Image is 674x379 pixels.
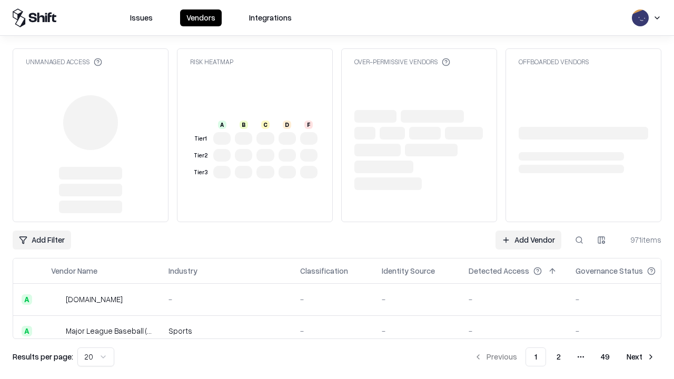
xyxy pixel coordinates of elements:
[354,57,450,66] div: Over-Permissive Vendors
[124,9,159,26] button: Issues
[519,57,589,66] div: Offboarded Vendors
[495,231,561,250] a: Add Vendor
[192,134,209,143] div: Tier 1
[240,121,248,129] div: B
[168,325,283,336] div: Sports
[300,325,365,336] div: -
[619,234,661,245] div: 971 items
[168,265,197,276] div: Industry
[469,325,559,336] div: -
[26,57,102,66] div: Unmanaged Access
[300,294,365,305] div: -
[300,265,348,276] div: Classification
[283,121,291,129] div: D
[192,151,209,160] div: Tier 2
[13,231,71,250] button: Add Filter
[576,325,672,336] div: -
[468,347,661,366] nav: pagination
[304,121,313,129] div: F
[168,294,283,305] div: -
[548,347,569,366] button: 2
[261,121,270,129] div: C
[382,265,435,276] div: Identity Source
[51,265,97,276] div: Vendor Name
[469,265,529,276] div: Detected Access
[382,294,452,305] div: -
[526,347,546,366] button: 1
[22,326,32,336] div: A
[190,57,233,66] div: Risk Heatmap
[382,325,452,336] div: -
[218,121,226,129] div: A
[51,294,62,305] img: pathfactory.com
[22,294,32,305] div: A
[66,325,152,336] div: Major League Baseball (MLB)
[620,347,661,366] button: Next
[576,294,672,305] div: -
[243,9,298,26] button: Integrations
[576,265,643,276] div: Governance Status
[51,326,62,336] img: Major League Baseball (MLB)
[66,294,123,305] div: [DOMAIN_NAME]
[192,168,209,177] div: Tier 3
[180,9,222,26] button: Vendors
[469,294,559,305] div: -
[13,351,73,362] p: Results per page:
[592,347,618,366] button: 49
